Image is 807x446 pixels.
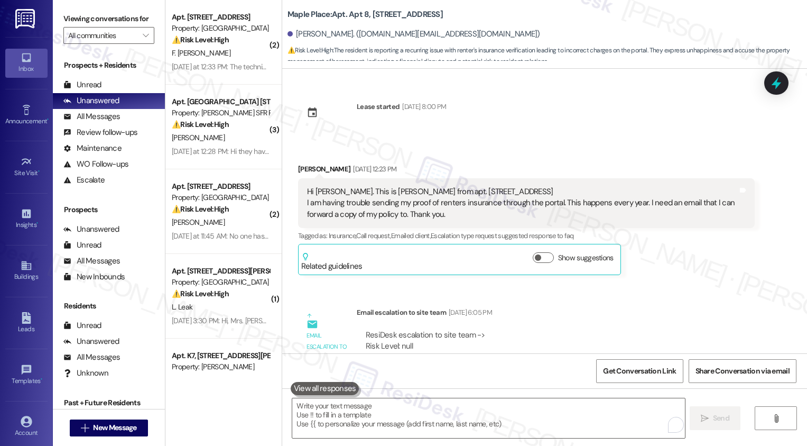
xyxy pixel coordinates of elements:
[356,231,391,240] span: Call request ,
[53,301,165,312] div: Residents
[53,60,165,71] div: Prospects + Residents
[172,217,225,227] span: [PERSON_NAME]
[5,309,48,338] a: Leads
[172,48,230,58] span: F. [PERSON_NAME]
[70,420,148,436] button: New Message
[63,175,105,186] div: Escalate
[603,366,676,377] span: Get Conversation Link
[63,143,122,154] div: Maintenance
[5,205,48,233] a: Insights •
[5,257,48,285] a: Buildings
[172,107,270,119] div: Property: [PERSON_NAME] SFR Portfolio
[713,413,729,424] span: Send
[63,11,154,27] label: Viewing conversations for
[15,9,37,29] img: ResiDesk Logo
[63,240,101,251] div: Unread
[172,181,270,192] div: Apt. [STREET_ADDRESS]
[701,414,709,423] i: 
[47,116,49,123] span: •
[36,220,38,227] span: •
[307,186,738,220] div: Hi [PERSON_NAME]. This is [PERSON_NAME] from apt. [STREET_ADDRESS] I am having trouble sending my...
[431,231,573,240] span: Escalation type request suggested response to faq
[172,62,595,71] div: [DATE] at 12:33 PM: The technician hasn't arrived yet to fix the dishwasher. His scheduled arriva...
[68,27,137,44] input: All communities
[172,231,402,241] div: [DATE] at 11:45 AM: No one has come to complete my maintenance request
[172,350,270,361] div: Apt. K7, [STREET_ADDRESS][PERSON_NAME]
[298,228,755,243] div: Tagged as:
[5,49,48,77] a: Inbox
[307,330,348,364] div: Email escalation to site team
[63,271,125,283] div: New Inbounds
[172,289,229,298] strong: ⚠️ Risk Level: High
[391,231,431,240] span: Emailed client ,
[287,46,333,54] strong: ⚠️ Risk Level: High
[63,224,119,235] div: Unanswered
[172,302,192,312] span: L. Leak
[172,133,225,142] span: [PERSON_NAME]
[63,368,108,379] div: Unknown
[172,96,270,107] div: Apt. [GEOGRAPHIC_DATA] [STREET_ADDRESS]
[5,153,48,181] a: Site Visit •
[63,111,120,122] div: All Messages
[172,266,270,277] div: Apt. [STREET_ADDRESS][PERSON_NAME]
[329,231,357,240] span: Insurance ,
[63,127,137,138] div: Review follow-ups
[366,330,746,375] div: ResiDesk escalation to site team -> Risk Level: null Topics: email address for the renters insura...
[5,413,48,441] a: Account
[172,23,270,34] div: Property: [GEOGRAPHIC_DATA]
[172,277,270,288] div: Property: [GEOGRAPHIC_DATA]
[301,252,363,272] div: Related guidelines
[172,35,229,44] strong: ⚠️ Risk Level: High
[172,12,270,23] div: Apt. [STREET_ADDRESS]
[63,95,119,106] div: Unanswered
[689,359,796,383] button: Share Conversation via email
[172,120,229,129] strong: ⚠️ Risk Level: High
[53,397,165,408] div: Past + Future Residents
[350,163,396,175] div: [DATE] 12:23 PM
[357,101,400,112] div: Lease started
[357,307,755,322] div: Email escalation to site team
[287,9,443,20] b: Maple Place: Apt. Apt 8, [STREET_ADDRESS]
[63,79,101,90] div: Unread
[172,192,270,203] div: Property: [GEOGRAPHIC_DATA]
[41,376,42,383] span: •
[596,359,683,383] button: Get Conversation Link
[172,147,763,156] div: [DATE] at 12:28 PM: Hi they have not fix bathroom ceiling and water leaking in hallway guy said i...
[63,159,128,170] div: WO Follow-ups
[690,406,741,430] button: Send
[63,352,120,363] div: All Messages
[93,422,136,433] span: New Message
[287,45,807,68] span: : The resident is reporting a recurring issue with renter's insurance verification leading to inc...
[292,398,685,438] textarea: To enrich screen reader interactions, please activate Accessibility in Grammarly extension settings
[172,361,270,372] div: Property: [PERSON_NAME]
[63,320,101,331] div: Unread
[63,336,119,347] div: Unanswered
[287,29,540,40] div: [PERSON_NAME]. ([DOMAIN_NAME][EMAIL_ADDRESS][DOMAIN_NAME])
[5,361,48,389] a: Templates •
[400,101,446,112] div: [DATE] 8:00 PM
[695,366,790,377] span: Share Conversation via email
[172,204,229,214] strong: ⚠️ Risk Level: High
[772,414,780,423] i: 
[53,204,165,215] div: Prospects
[143,31,149,40] i: 
[63,256,120,267] div: All Messages
[446,307,492,318] div: [DATE] 6:05 PM
[38,168,40,175] span: •
[298,163,755,178] div: [PERSON_NAME]
[81,424,89,432] i: 
[558,252,614,263] label: Show suggestions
